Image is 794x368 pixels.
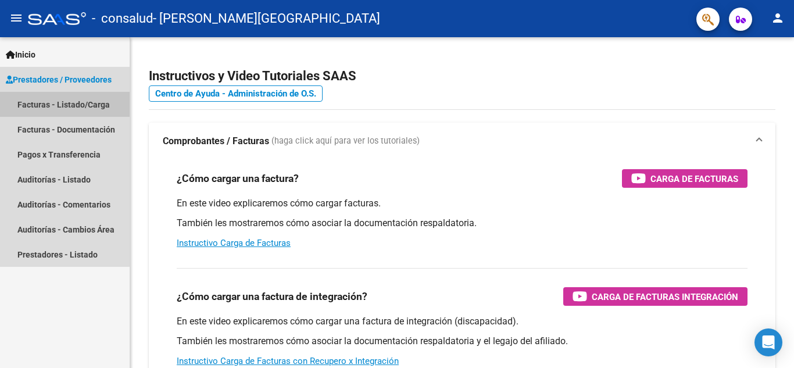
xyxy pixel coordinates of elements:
[149,65,775,87] h2: Instructivos y Video Tutoriales SAAS
[177,288,367,305] h3: ¿Cómo cargar una factura de integración?
[177,197,747,210] p: En este video explicaremos cómo cargar facturas.
[9,11,23,25] mat-icon: menu
[177,335,747,348] p: También les mostraremos cómo asociar la documentación respaldatoria y el legajo del afiliado.
[563,287,747,306] button: Carga de Facturas Integración
[163,135,269,148] strong: Comprobantes / Facturas
[650,172,738,186] span: Carga de Facturas
[771,11,785,25] mat-icon: person
[271,135,420,148] span: (haga click aquí para ver los tutoriales)
[149,123,775,160] mat-expansion-panel-header: Comprobantes / Facturas (haga click aquí para ver los tutoriales)
[153,6,380,31] span: - [PERSON_NAME][GEOGRAPHIC_DATA]
[177,356,399,366] a: Instructivo Carga de Facturas con Recupero x Integración
[177,315,747,328] p: En este video explicaremos cómo cargar una factura de integración (discapacidad).
[6,73,112,86] span: Prestadores / Proveedores
[177,217,747,230] p: También les mostraremos cómo asociar la documentación respaldatoria.
[6,48,35,61] span: Inicio
[622,169,747,188] button: Carga de Facturas
[177,170,299,187] h3: ¿Cómo cargar una factura?
[149,85,323,102] a: Centro de Ayuda - Administración de O.S.
[177,238,291,248] a: Instructivo Carga de Facturas
[92,6,153,31] span: - consalud
[592,290,738,304] span: Carga de Facturas Integración
[754,328,782,356] div: Open Intercom Messenger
